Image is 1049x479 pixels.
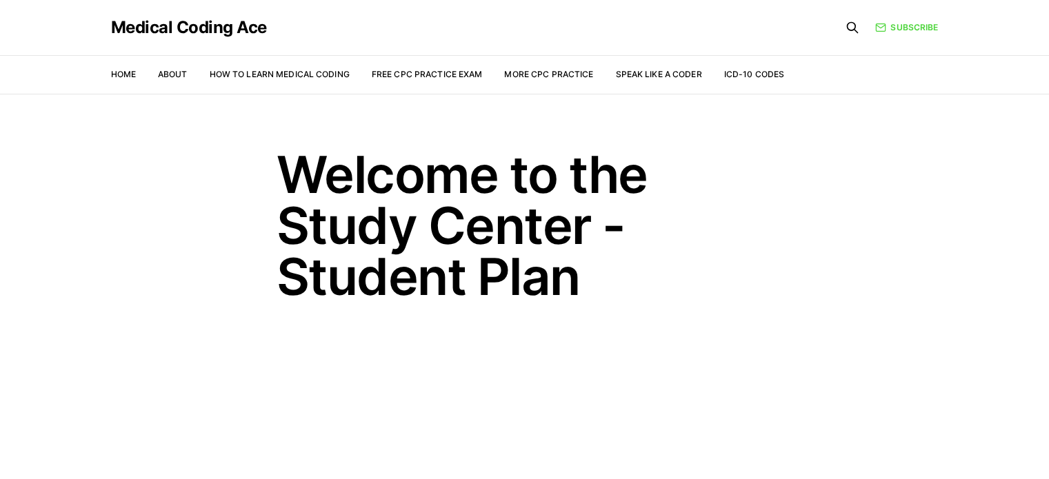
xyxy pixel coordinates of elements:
a: Medical Coding Ace [111,19,267,36]
a: Subscribe [875,21,938,34]
h1: Welcome to the Study Center - Student Plan [277,149,773,302]
a: How to Learn Medical Coding [210,69,350,79]
a: Free CPC Practice Exam [372,69,483,79]
a: More CPC Practice [504,69,593,79]
a: ICD-10 Codes [724,69,784,79]
a: Home [111,69,136,79]
a: About [158,69,188,79]
a: Speak Like a Coder [616,69,702,79]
